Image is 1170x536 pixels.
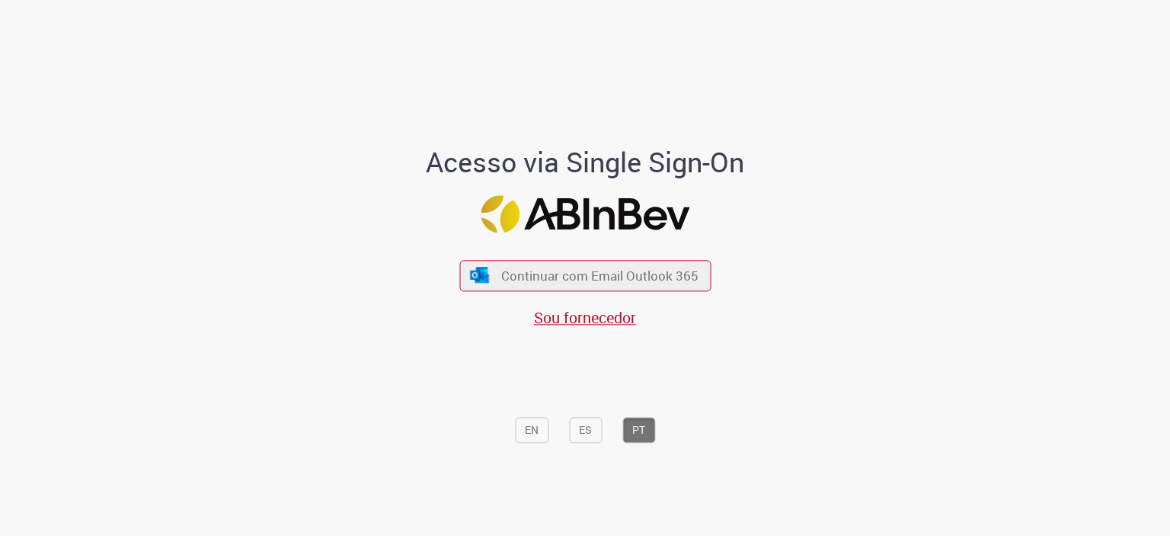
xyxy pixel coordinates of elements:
[622,418,655,444] button: PT
[515,418,548,444] button: EN
[534,307,636,328] a: Sou fornecedor
[569,418,602,444] button: ES
[374,147,797,178] h1: Acesso via Single Sign-On
[469,267,491,283] img: ícone Azure/Microsoft 360
[459,260,711,291] button: ícone Azure/Microsoft 360 Continuar com Email Outlook 365
[501,267,698,284] span: Continuar com Email Outlook 365
[481,196,689,233] img: Logo ABInBev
